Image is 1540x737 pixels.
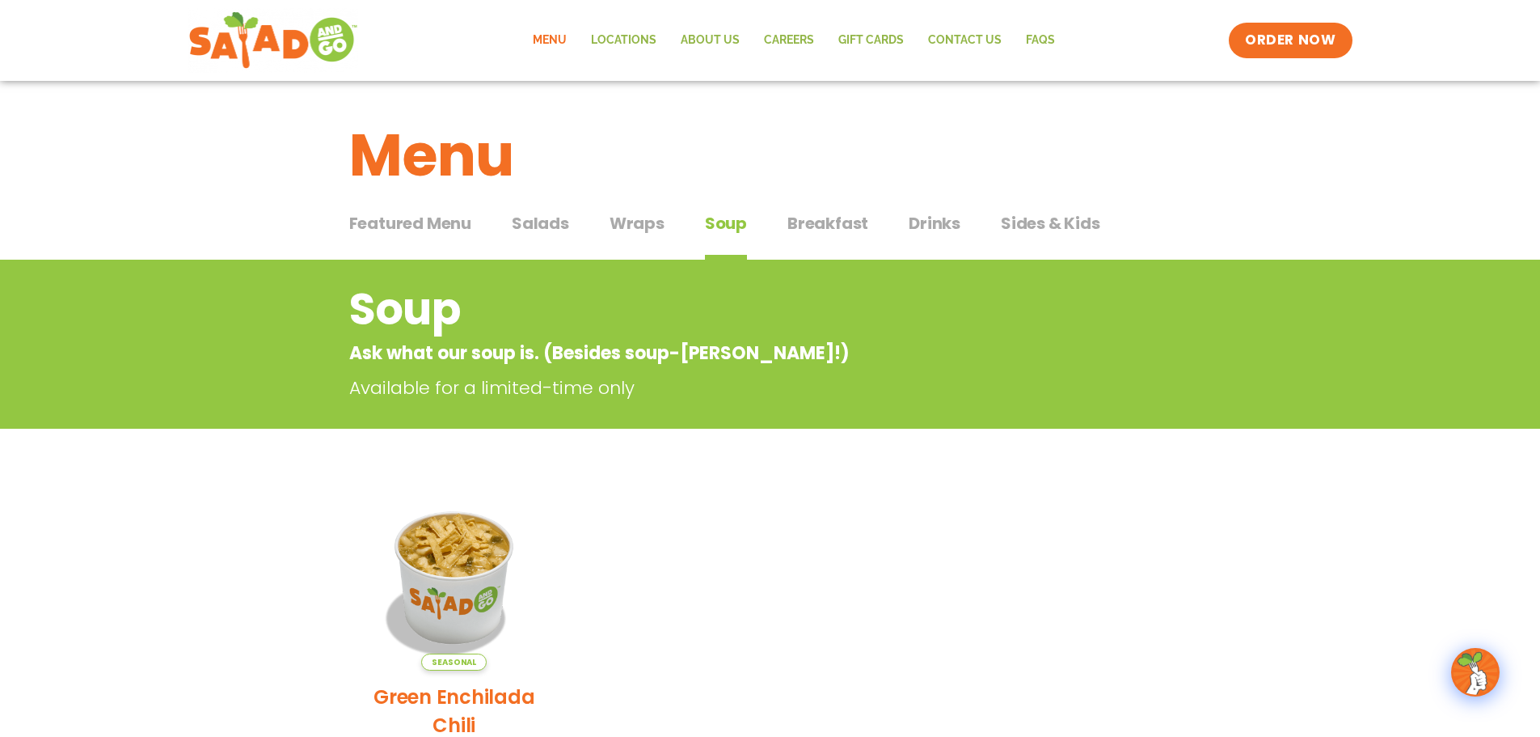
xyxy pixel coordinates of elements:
[1001,211,1100,235] span: Sides & Kids
[909,211,960,235] span: Drinks
[1229,23,1352,58] a: ORDER NOW
[579,22,669,59] a: Locations
[349,340,1061,366] p: Ask what our soup is. (Besides soup-[PERSON_NAME]!)
[349,112,1192,199] h1: Menu
[916,22,1014,59] a: Contact Us
[512,211,569,235] span: Salads
[705,211,747,235] span: Soup
[669,22,752,59] a: About Us
[752,22,826,59] a: Careers
[826,22,916,59] a: GIFT CARDS
[349,205,1192,260] div: Tabbed content
[188,8,359,73] img: new-SAG-logo-768×292
[349,277,1061,342] h2: Soup
[521,22,579,59] a: Menu
[1245,31,1335,50] span: ORDER NOW
[361,484,548,671] img: Product photo for Green Enchilada Chili
[421,654,487,671] span: Seasonal
[1014,22,1067,59] a: FAQs
[349,211,471,235] span: Featured Menu
[1453,650,1498,695] img: wpChatIcon
[610,211,665,235] span: Wraps
[349,375,1069,401] p: Available for a limited-time only
[787,211,868,235] span: Breakfast
[521,22,1067,59] nav: Menu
